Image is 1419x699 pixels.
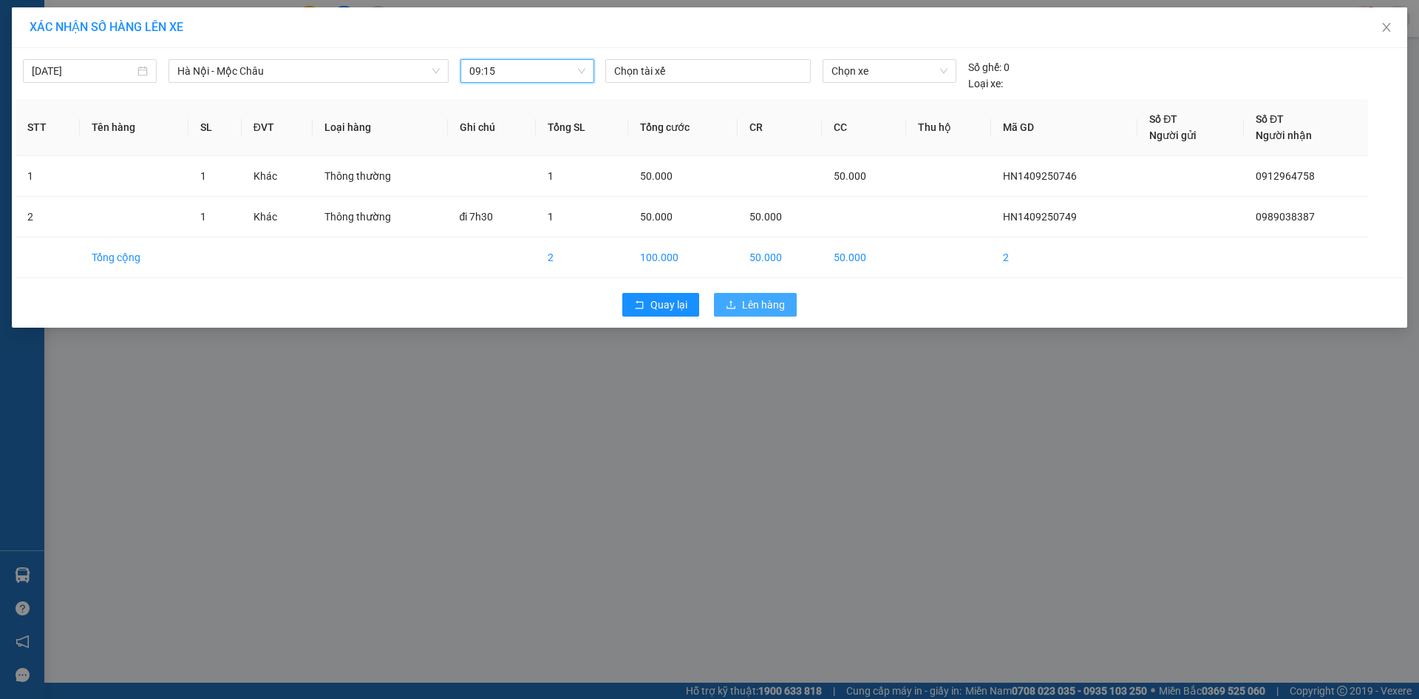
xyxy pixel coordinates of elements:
[628,237,738,278] td: 100.000
[622,293,699,317] button: rollbackQuay lại
[536,237,627,278] td: 2
[640,211,673,223] span: 50.000
[738,99,822,156] th: CR
[18,27,104,42] span: XUANTRANG
[80,237,188,278] td: Tổng cộng
[640,170,673,182] span: 50.000
[834,170,866,182] span: 50.000
[991,99,1137,156] th: Mã GD
[1149,113,1177,125] span: Số ĐT
[1256,170,1315,182] span: 0912964758
[1256,211,1315,223] span: 0989038387
[1149,129,1197,141] span: Người gửi
[242,197,313,237] td: Khác
[536,99,627,156] th: Tổng SL
[742,297,785,313] span: Lên hàng
[6,83,45,92] span: Người gửi:
[460,211,494,223] span: đi 7h30
[968,59,1001,75] span: Số ghế:
[30,20,183,34] span: XÁC NHẬN SỐ HÀNG LÊN XE
[313,197,448,237] td: Thông thường
[650,297,687,313] span: Quay lại
[6,95,91,105] span: Người nhận:
[749,211,782,223] span: 50.000
[149,39,215,53] span: 0943559551
[36,8,86,24] span: HAIVAN
[548,211,554,223] span: 1
[1256,129,1312,141] span: Người nhận
[822,99,906,156] th: CC
[906,99,991,156] th: Thu hộ
[32,63,135,79] input: 14/09/2025
[968,75,1003,92] span: Loại xe:
[188,99,242,156] th: SL
[16,197,80,237] td: 2
[822,237,906,278] td: 50.000
[177,60,440,82] span: Hà Nội - Mộc Châu
[634,300,644,311] span: rollback
[119,15,215,37] span: VP [GEOGRAPHIC_DATA]
[16,156,80,197] td: 1
[52,94,91,105] span: răng a củ
[831,60,947,82] span: Chọn xe
[469,60,585,82] span: 09:15
[1003,170,1077,182] span: HN1409250746
[6,106,109,126] span: 0372083891
[1366,7,1407,49] button: Close
[991,237,1137,278] td: 2
[448,99,537,156] th: Ghi chú
[1256,113,1284,125] span: Số ĐT
[714,293,797,317] button: uploadLên hàng
[1003,211,1077,223] span: HN1409250749
[38,45,85,59] em: Logistics
[200,211,206,223] span: 1
[242,156,313,197] td: Khác
[968,59,1010,75] div: 0
[80,99,188,156] th: Tên hàng
[313,156,448,197] td: Thông thường
[628,99,738,156] th: Tổng cước
[242,99,313,156] th: ĐVT
[432,67,440,75] span: down
[726,300,736,311] span: upload
[738,237,822,278] td: 50.000
[1381,21,1392,33] span: close
[16,99,80,156] th: STT
[200,170,206,182] span: 1
[548,170,554,182] span: 1
[313,99,448,156] th: Loại hàng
